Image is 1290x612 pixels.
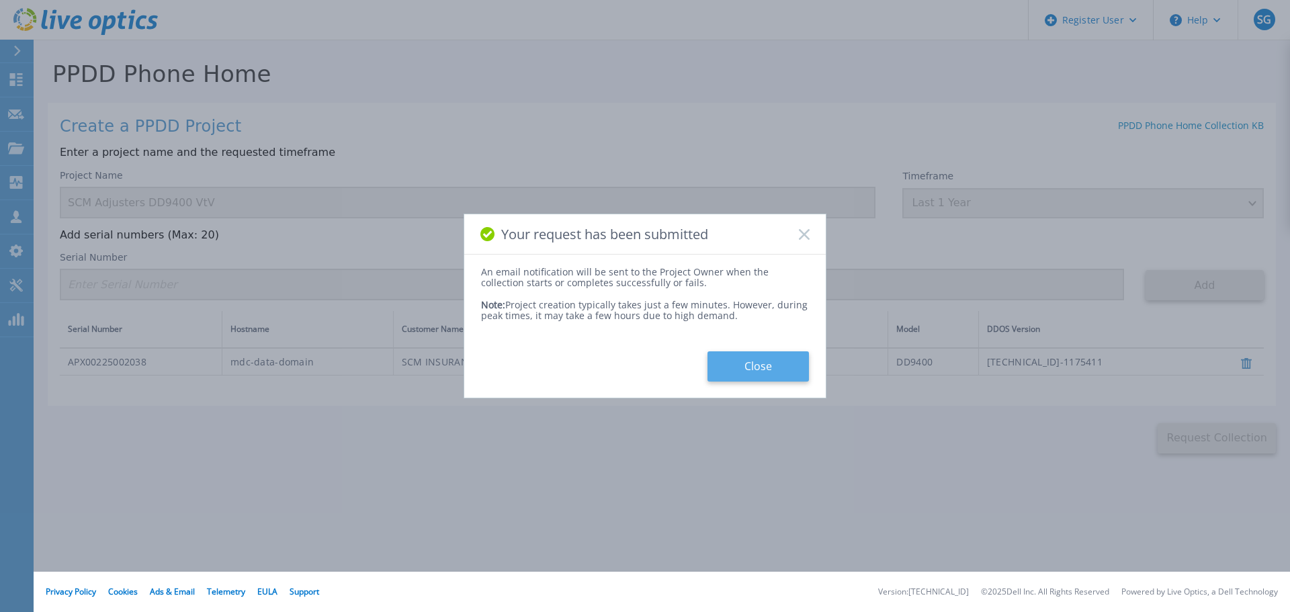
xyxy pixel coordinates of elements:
li: Powered by Live Optics, a Dell Technology [1121,588,1278,597]
button: Close [707,351,809,382]
div: An email notification will be sent to the Project Owner when the collection starts or completes s... [481,267,809,288]
div: Project creation typically takes just a few minutes. However, during peak times, it may take a fe... [481,289,809,321]
li: Version: [TECHNICAL_ID] [878,588,969,597]
li: © 2025 Dell Inc. All Rights Reserved [981,588,1109,597]
a: Telemetry [207,586,245,597]
a: EULA [257,586,277,597]
a: Support [290,586,319,597]
a: Cookies [108,586,138,597]
a: Ads & Email [150,586,195,597]
span: Note: [481,298,505,311]
a: Privacy Policy [46,586,96,597]
span: Your request has been submitted [501,226,708,242]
